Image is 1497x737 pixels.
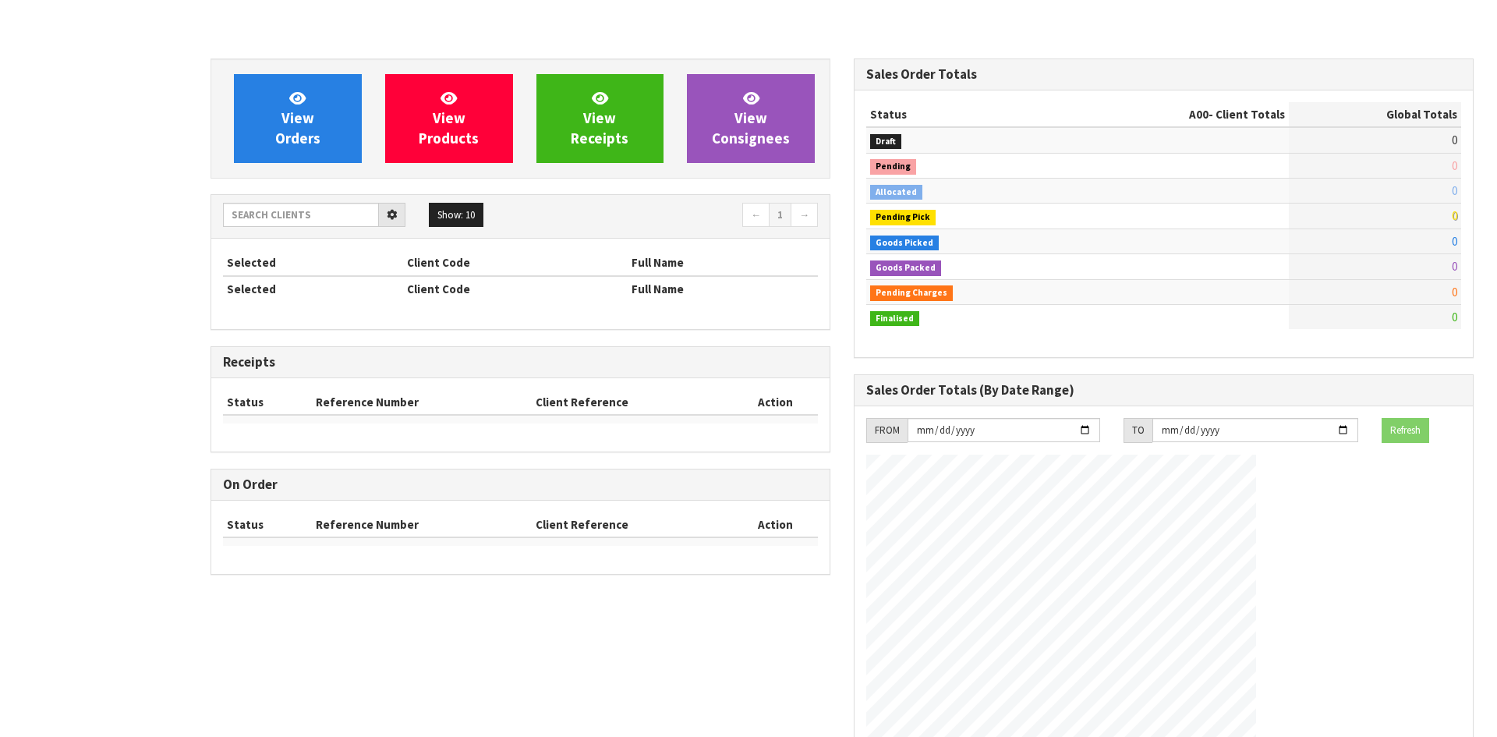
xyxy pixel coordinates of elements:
th: Client Reference [532,512,732,537]
button: Refresh [1382,418,1429,443]
th: Selected [223,276,403,301]
span: View Products [419,89,479,147]
th: Action [732,512,818,537]
span: 0 [1452,310,1457,324]
th: Status [223,390,312,415]
th: Client Reference [532,390,732,415]
th: Reference Number [312,390,533,415]
th: Selected [223,250,403,275]
a: ← [742,203,770,228]
span: 0 [1452,208,1457,223]
span: Pending Pick [870,210,936,225]
th: Status [223,512,312,537]
h3: Receipts [223,355,818,370]
div: FROM [866,418,908,443]
div: TO [1124,418,1152,443]
span: Pending Charges [870,285,953,301]
th: Client Code [403,250,628,275]
button: Show: 10 [429,203,483,228]
span: 0 [1452,259,1457,274]
th: Reference Number [312,512,533,537]
th: Full Name [628,250,818,275]
h3: Sales Order Totals [866,67,1461,82]
a: ViewConsignees [687,74,815,163]
span: Allocated [870,185,922,200]
span: Goods Packed [870,260,941,276]
th: Full Name [628,276,818,301]
h3: On Order [223,477,818,492]
a: ViewReceipts [536,74,664,163]
a: ViewOrders [234,74,362,163]
h3: Sales Order Totals (By Date Range) [866,383,1461,398]
input: Search clients [223,203,379,227]
th: Global Totals [1289,102,1461,127]
span: Draft [870,134,901,150]
span: Goods Picked [870,236,939,251]
a: 1 [769,203,791,228]
span: 0 [1452,285,1457,299]
span: Finalised [870,311,919,327]
span: 0 [1452,183,1457,198]
span: View Orders [275,89,320,147]
span: 0 [1452,234,1457,249]
th: Client Code [403,276,628,301]
th: Status [866,102,1063,127]
span: 0 [1452,133,1457,147]
span: Pending [870,159,916,175]
span: View Receipts [571,89,628,147]
a: ViewProducts [385,74,513,163]
span: View Consignees [712,89,790,147]
nav: Page navigation [532,203,818,230]
th: - Client Totals [1063,102,1289,127]
span: A00 [1189,107,1209,122]
a: → [791,203,818,228]
span: 0 [1452,158,1457,173]
th: Action [732,390,818,415]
